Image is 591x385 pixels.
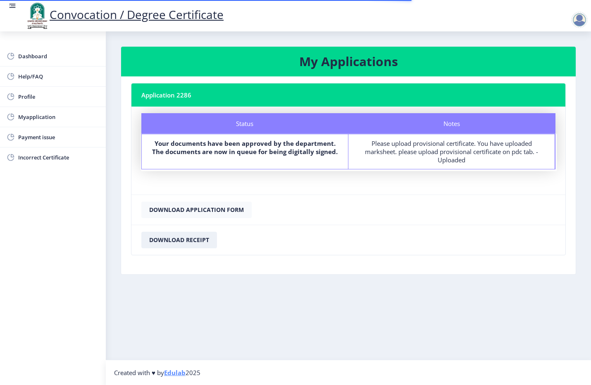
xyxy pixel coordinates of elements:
[141,232,217,248] button: Download Receipt
[152,139,338,156] b: Your documents have been approved by the department. The documents are now in queue for being dig...
[18,112,99,122] span: Myapplication
[18,132,99,142] span: Payment issue
[164,368,186,377] a: Edulab
[18,152,99,162] span: Incorrect Certificate
[348,113,555,134] div: Notes
[131,83,565,107] nb-card-header: Application 2286
[114,368,200,377] span: Created with ♥ by 2025
[141,202,252,218] button: Download Application Form
[18,71,99,81] span: Help/FAQ
[18,51,99,61] span: Dashboard
[141,113,348,134] div: Status
[18,92,99,102] span: Profile
[25,7,224,22] a: Convocation / Degree Certificate
[356,139,547,164] div: Please upload provisional certificate. You have uploaded marksheet. please upload provisional cer...
[131,53,566,70] h3: My Applications
[25,2,50,30] img: logo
